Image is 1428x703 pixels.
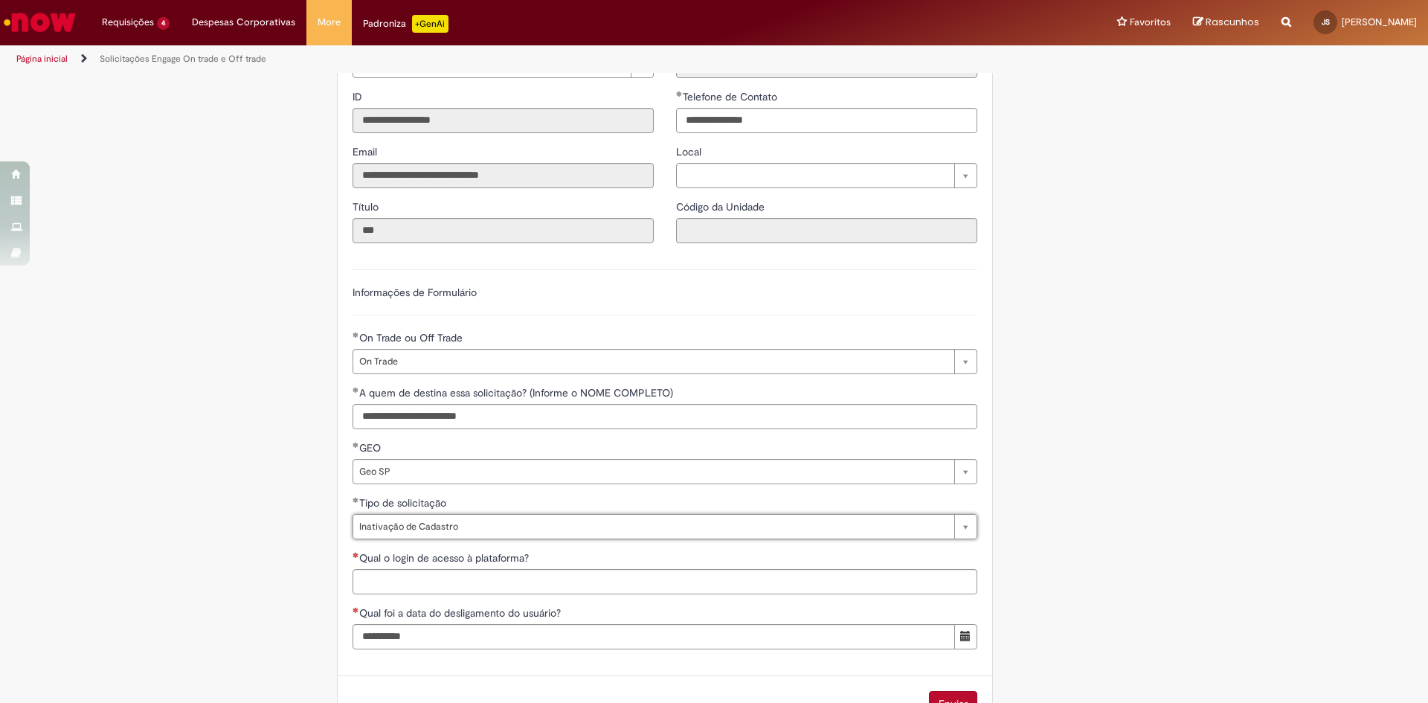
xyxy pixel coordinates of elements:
[676,163,977,188] a: Limpar campo Local
[353,163,654,188] input: Email
[359,551,532,565] span: Qual o login de acesso à plataforma?
[353,442,359,448] span: Obrigatório Preenchido
[11,45,941,73] ul: Trilhas de página
[676,108,977,133] input: Telefone de Contato
[353,552,359,558] span: Necessários
[359,515,947,539] span: Inativação de Cadastro
[363,15,448,33] div: Padroniza
[676,91,683,97] span: Obrigatório Preenchido
[353,332,359,338] span: Obrigatório Preenchido
[353,404,977,429] input: A quem de destina essa solicitação? (Informe o NOME COMPLETO)
[676,199,768,214] label: Somente leitura - Código da Unidade
[353,199,382,214] label: Somente leitura - Título
[676,145,704,158] span: Local
[353,108,654,133] input: ID
[100,53,266,65] a: Solicitações Engage On trade e Off trade
[157,17,170,30] span: 4
[359,331,466,344] span: On Trade ou Off Trade
[359,350,947,373] span: On Trade
[1342,16,1417,28] span: [PERSON_NAME]
[353,90,365,103] span: Somente leitura - ID
[353,607,359,613] span: Necessários
[16,53,68,65] a: Página inicial
[1322,17,1330,27] span: JS
[353,286,477,299] label: Informações de Formulário
[102,15,154,30] span: Requisições
[359,386,676,399] span: A quem de destina essa solicitação? (Informe o NOME COMPLETO)
[192,15,295,30] span: Despesas Corporativas
[683,90,780,103] span: Telefone de Contato
[353,200,382,214] span: Somente leitura - Título
[353,497,359,503] span: Obrigatório Preenchido
[1130,15,1171,30] span: Favoritos
[353,145,380,158] span: Somente leitura - Email
[353,624,955,649] input: Qual foi a data do desligamento do usuário?
[676,200,768,214] span: Somente leitura - Código da Unidade
[359,441,384,455] span: GEO
[353,387,359,393] span: Obrigatório Preenchido
[353,89,365,104] label: Somente leitura - ID
[359,496,449,510] span: Tipo de solicitação
[359,606,564,620] span: Qual foi a data do desligamento do usuário?
[1206,15,1259,29] span: Rascunhos
[954,624,977,649] button: Mostrar calendário para Qual foi a data do desligamento do usuário?
[412,15,448,33] p: +GenAi
[353,569,977,594] input: Qual o login de acesso à plataforma?
[353,218,654,243] input: Título
[359,460,947,484] span: Geo SP
[676,218,977,243] input: Código da Unidade
[318,15,341,30] span: More
[1193,16,1259,30] a: Rascunhos
[353,144,380,159] label: Somente leitura - Email
[1,7,78,37] img: ServiceNow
